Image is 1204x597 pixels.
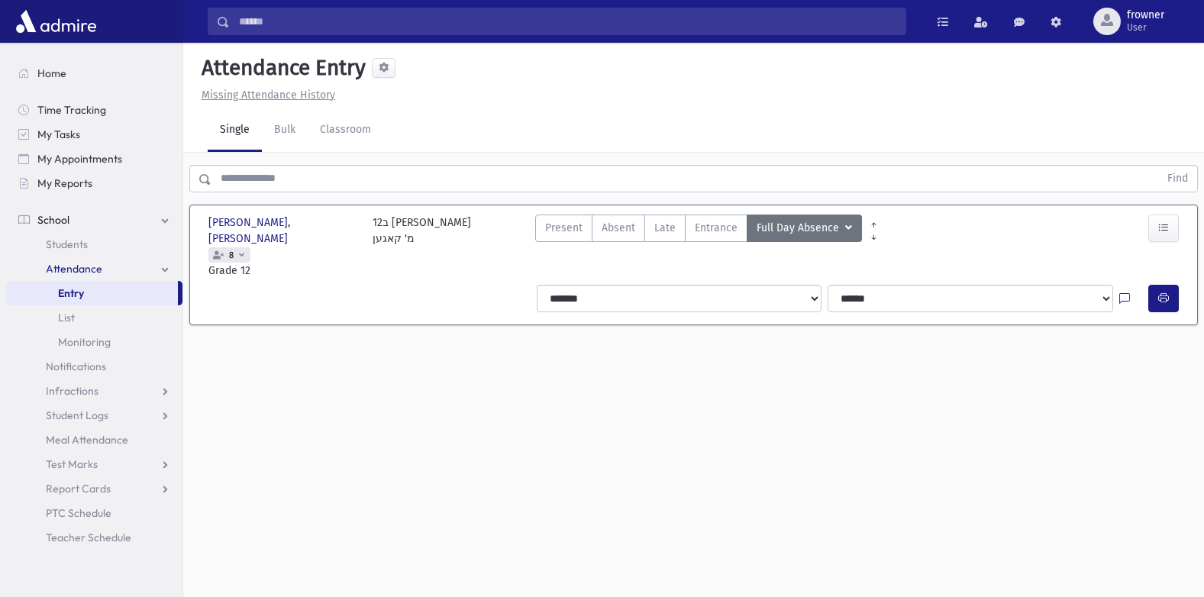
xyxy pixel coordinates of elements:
[6,171,182,195] a: My Reports
[6,354,182,379] a: Notifications
[535,215,862,279] div: AttTypes
[208,109,262,152] a: Single
[208,263,357,279] span: Grade 12
[6,330,182,354] a: Monitoring
[37,103,106,117] span: Time Tracking
[46,482,111,495] span: Report Cards
[6,98,182,122] a: Time Tracking
[6,232,182,257] a: Students
[208,215,357,247] span: [PERSON_NAME], [PERSON_NAME]
[37,66,66,80] span: Home
[6,428,182,452] a: Meal Attendance
[1158,166,1197,192] button: Find
[46,408,108,422] span: Student Logs
[46,506,111,520] span: PTC Schedule
[6,403,182,428] a: Student Logs
[6,257,182,281] a: Attendance
[37,213,69,227] span: School
[654,220,676,236] span: Late
[58,286,84,300] span: Entry
[46,384,98,398] span: Infractions
[202,89,335,102] u: Missing Attendance History
[58,335,111,349] span: Monitoring
[6,122,182,147] a: My Tasks
[262,109,308,152] a: Bulk
[46,433,128,447] span: Meal Attendance
[58,311,75,324] span: List
[37,176,92,190] span: My Reports
[308,109,383,152] a: Classroom
[545,220,583,236] span: Present
[37,152,122,166] span: My Appointments
[695,220,738,236] span: Entrance
[373,215,471,279] div: 12ב [PERSON_NAME] מ' קאגען
[6,147,182,171] a: My Appointments
[602,220,635,236] span: Absent
[226,250,237,260] span: 8
[12,6,100,37] img: AdmirePro
[46,360,106,373] span: Notifications
[195,55,366,81] h5: Attendance Entry
[747,215,862,242] button: Full Day Absence
[6,501,182,525] a: PTC Schedule
[6,452,182,476] a: Test Marks
[6,61,182,86] a: Home
[46,457,98,471] span: Test Marks
[46,262,102,276] span: Attendance
[6,525,182,550] a: Teacher Schedule
[195,89,335,102] a: Missing Attendance History
[1127,21,1164,34] span: User
[37,127,80,141] span: My Tasks
[46,531,131,544] span: Teacher Schedule
[757,220,842,237] span: Full Day Absence
[6,281,178,305] a: Entry
[1127,9,1164,21] span: frowner
[230,8,905,35] input: Search
[6,476,182,501] a: Report Cards
[6,379,182,403] a: Infractions
[46,237,88,251] span: Students
[6,208,182,232] a: School
[6,305,182,330] a: List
